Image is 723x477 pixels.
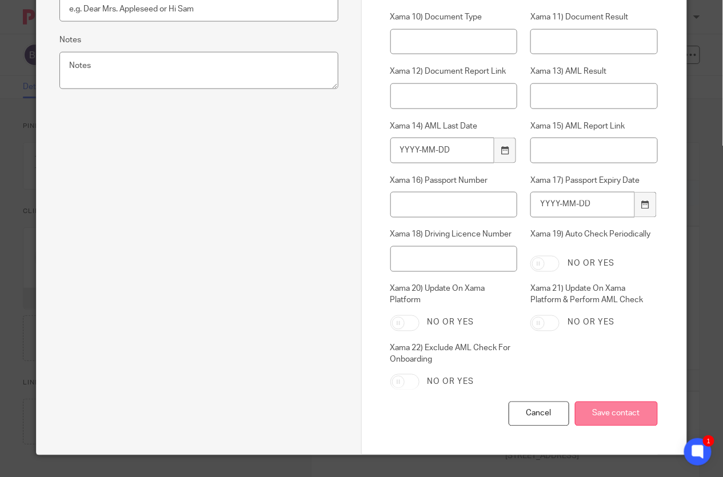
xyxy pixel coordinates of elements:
label: Xama 10) Document Type [390,11,517,23]
label: Xama 15) AML Report Link [530,121,657,132]
input: Save contact [575,402,658,426]
label: No or yes [568,258,614,270]
label: Xama 16) Passport Number [390,175,517,186]
div: 1 [703,435,714,447]
label: No or yes [428,376,474,388]
label: No or yes [428,317,474,328]
input: YYYY-MM-DD [390,138,494,163]
input: YYYY-MM-DD [530,192,634,218]
div: Cancel [509,402,569,426]
label: Xama 14) AML Last Date [390,121,517,132]
label: Xama 12) Document Report Link [390,66,517,77]
label: No or yes [568,317,614,328]
label: Xama 11) Document Result [530,11,657,23]
label: Xama 21) Update On Xama Platform & Perform AML Check [530,283,657,307]
label: Xama 22) Exclude AML Check For Onboarding [390,343,517,366]
label: Xama 19) Auto Check Periodically [530,229,657,247]
label: Xama 17) Passport Expiry Date [530,175,657,186]
label: Xama 18) Driving Licence Number [390,229,517,240]
label: Xama 13) AML Result [530,66,657,77]
label: Xama 20) Update On Xama Platform [390,283,517,307]
label: Notes [59,34,81,46]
